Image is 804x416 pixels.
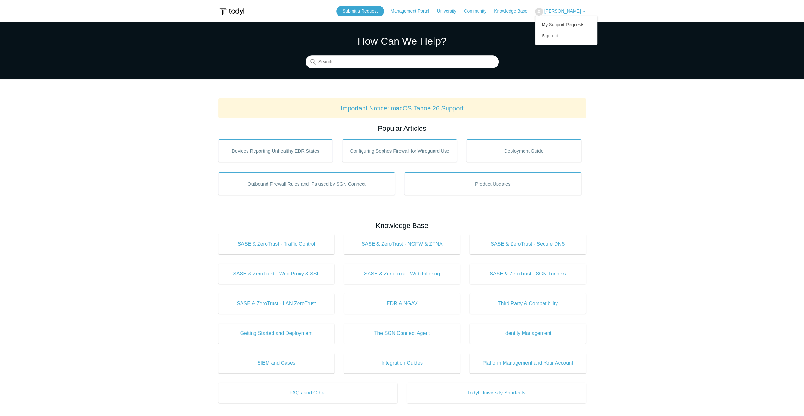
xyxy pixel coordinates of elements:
span: FAQs and Other [228,389,388,397]
a: Integration Guides [344,353,460,373]
a: SIEM and Cases [218,353,335,373]
a: SASE & ZeroTrust - Secure DNS [470,234,586,254]
span: SASE & ZeroTrust - SGN Tunnels [479,270,576,278]
a: University [437,8,462,15]
input: Search [306,56,499,68]
span: SASE & ZeroTrust - Secure DNS [479,240,576,248]
span: EDR & NGAV [353,300,451,307]
a: SASE & ZeroTrust - SGN Tunnels [470,264,586,284]
a: Outbound Firewall Rules and IPs used by SGN Connect [218,172,395,195]
button: [PERSON_NAME] [535,8,586,16]
a: Todyl University Shortcuts [407,383,586,403]
a: SASE & ZeroTrust - NGFW & ZTNA [344,234,460,254]
a: The SGN Connect Agent [344,323,460,344]
span: SASE & ZeroTrust - Web Filtering [353,270,451,278]
a: Platform Management and Your Account [470,353,586,373]
a: Identity Management [470,323,586,344]
a: Product Updates [404,172,581,195]
span: Integration Guides [353,359,451,367]
a: SASE & ZeroTrust - Web Filtering [344,264,460,284]
h2: Knowledge Base [218,220,586,231]
a: Important Notice: macOS Tahoe 26 Support [341,105,464,112]
a: Submit a Request [336,6,384,16]
h1: How Can We Help? [306,34,499,49]
a: Community [464,8,493,15]
a: Configuring Sophos Firewall for Wireguard Use [342,139,457,162]
span: The SGN Connect Agent [353,330,451,337]
img: Todyl Support Center Help Center home page [218,6,245,17]
a: Deployment Guide [466,139,581,162]
h2: Popular Articles [218,123,586,134]
span: Third Party & Compatibility [479,300,576,307]
a: SASE & ZeroTrust - LAN ZeroTrust [218,293,335,314]
a: Getting Started and Deployment [218,323,335,344]
a: Knowledge Base [494,8,534,15]
span: Getting Started and Deployment [228,330,325,337]
span: Identity Management [479,330,576,337]
span: SASE & ZeroTrust - LAN ZeroTrust [228,300,325,307]
span: SASE & ZeroTrust - NGFW & ZTNA [353,240,451,248]
a: Management Portal [390,8,435,15]
a: SASE & ZeroTrust - Traffic Control [218,234,335,254]
a: FAQs and Other [218,383,397,403]
a: Third Party & Compatibility [470,293,586,314]
a: Devices Reporting Unhealthy EDR States [218,139,333,162]
a: My Support Requests [535,19,597,30]
span: Todyl University Shortcuts [416,389,576,397]
span: SIEM and Cases [228,359,325,367]
span: SASE & ZeroTrust - Traffic Control [228,240,325,248]
a: Sign out [535,30,597,41]
span: Platform Management and Your Account [479,359,576,367]
span: [PERSON_NAME] [544,9,581,14]
a: SASE & ZeroTrust - Web Proxy & SSL [218,264,335,284]
span: SASE & ZeroTrust - Web Proxy & SSL [228,270,325,278]
a: EDR & NGAV [344,293,460,314]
